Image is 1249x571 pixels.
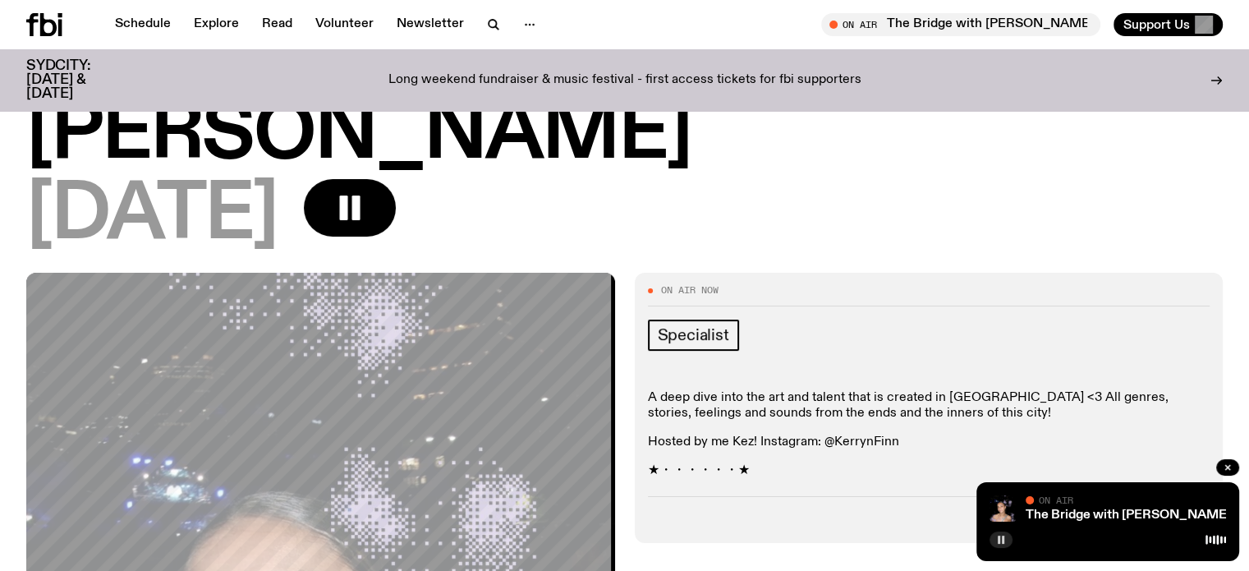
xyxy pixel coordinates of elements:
[648,320,739,351] a: Specialist
[387,13,474,36] a: Newsletter
[26,179,278,253] span: [DATE]
[661,286,719,295] span: On Air Now
[184,13,249,36] a: Explore
[1123,17,1190,32] span: Support Us
[658,326,729,344] span: Specialist
[26,25,1223,173] h1: The Bridge with [PERSON_NAME]
[252,13,302,36] a: Read
[821,13,1100,36] button: On AirThe Bridge with [PERSON_NAME]
[1114,13,1223,36] button: Support Us
[305,13,383,36] a: Volunteer
[388,73,861,88] p: Long weekend fundraiser & music festival - first access tickets for fbi supporters
[1026,509,1231,522] a: The Bridge with [PERSON_NAME]
[648,435,1210,450] p: Hosted by me Kez! Instagram: @KerrynFinn
[648,463,1210,479] p: ★・・・・・・★
[648,390,1210,421] p: A deep dive into the art and talent that is created in [GEOGRAPHIC_DATA] <3 All genres, stories, ...
[1039,495,1073,505] span: On Air
[105,13,181,36] a: Schedule
[26,59,131,101] h3: SYDCITY: [DATE] & [DATE]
